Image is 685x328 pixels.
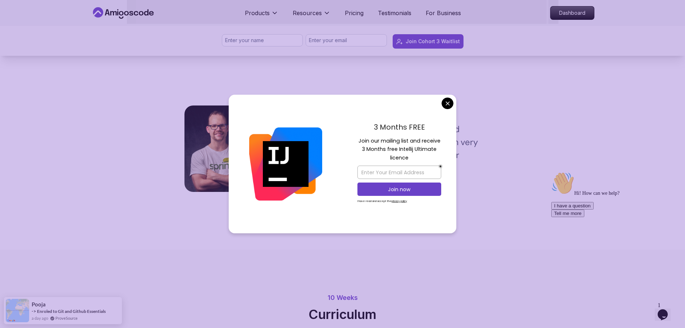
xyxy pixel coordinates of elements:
[6,299,29,322] img: provesource social proof notification image
[245,9,270,17] p: Products
[293,9,322,17] p: Resources
[548,169,678,296] iframe: chat widget
[293,9,330,23] button: Resources
[393,34,463,49] button: Join Cohort 3 Waitlist
[3,3,26,26] img: :wave:
[32,301,46,307] span: Pooja
[306,34,387,46] input: Enter your email
[345,9,364,17] a: Pricing
[551,6,594,19] p: Dashboard
[378,9,411,17] a: Testimonials
[406,38,460,45] div: Join Cohort 3 Waitlist
[3,22,71,27] span: Hi! How can we help?
[426,9,461,17] a: For Business
[3,33,45,41] button: I have a question
[245,9,278,23] button: Products
[3,41,36,48] button: Tell me more
[3,3,132,48] div: 👋Hi! How can we help?I have a questionTell me more
[222,34,303,46] input: Enter your name
[55,315,78,321] a: ProveSource
[655,299,678,321] iframe: chat widget
[32,315,48,321] span: a day ago
[550,6,594,20] a: Dashboard
[37,309,106,314] a: Enroled to Git and Github Essentials
[91,293,594,303] p: 10 Weeks
[91,307,594,322] h2: Curriculum
[32,308,36,314] span: ->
